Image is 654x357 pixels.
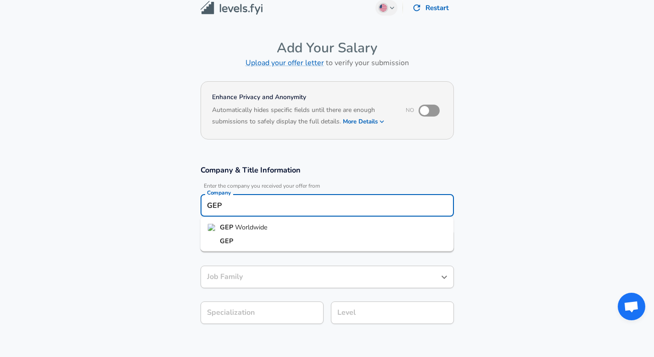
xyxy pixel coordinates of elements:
[220,223,235,232] strong: GEP
[406,106,414,114] span: No
[380,4,387,11] img: English (US)
[201,39,454,56] h4: Add Your Salary
[205,198,450,212] input: Google
[207,190,231,195] label: Company
[201,183,454,190] span: Enter the company you received your offer from
[335,306,450,320] input: L3
[235,223,268,232] span: Worldwide
[201,165,454,175] h3: Company & Title Information
[212,105,393,128] h6: Automatically hides specific fields until there are enough submissions to safely display the full...
[438,271,451,284] button: Open
[212,93,393,102] h4: Enhance Privacy and Anonymity
[201,301,324,324] input: Specialization
[201,1,263,15] img: Levels.fyi
[205,270,436,284] input: Software Engineer
[618,293,645,320] div: Open chat
[220,236,233,245] strong: GEP
[208,223,216,231] img: gep.com
[201,56,454,69] h6: to verify your submission
[246,58,324,68] a: Upload your offer letter
[343,115,385,128] button: More Details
